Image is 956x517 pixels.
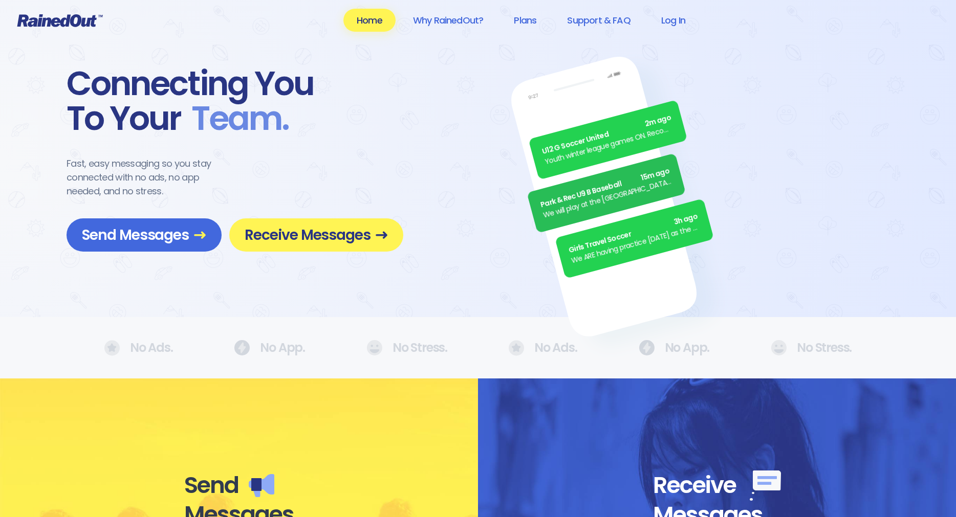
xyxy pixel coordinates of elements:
[539,166,671,211] div: Park & Rec U9 B Baseball
[653,470,781,501] div: Receive
[648,9,699,32] a: Log In
[343,9,396,32] a: Home
[554,9,643,32] a: Support & FAQ
[501,9,550,32] a: Plans
[67,156,230,198] div: Fast, easy messaging so you stay connected with no ads, no app needed, and no stress.
[104,340,173,356] div: No Ads.
[640,166,670,184] span: 15m ago
[229,218,403,252] a: Receive Messages
[67,66,403,136] div: Connecting You To Your
[544,123,675,168] div: Youth winter league games ON. Recommend running shoes/sneakers for players as option for footwear.
[234,340,250,355] img: No Ads.
[400,9,497,32] a: Why RainedOut?
[366,340,382,355] img: No Ads.
[82,226,206,244] span: Send Messages
[67,218,222,252] a: Send Messages
[249,474,274,497] img: Send messages
[750,470,781,501] img: Receive messages
[639,340,655,355] img: No Ads.
[771,340,852,355] div: No Stress.
[570,221,702,266] div: We ARE having practice [DATE] as the sun is finally out.
[644,113,672,130] span: 2m ago
[509,340,524,356] img: No Ads.
[184,471,294,500] div: Send
[672,211,699,228] span: 3h ago
[771,340,787,355] img: No Ads.
[541,113,672,158] div: U12 G Soccer United
[542,176,673,221] div: We will play at the [GEOGRAPHIC_DATA]. Wear white, be at the field by 5pm.
[639,340,710,355] div: No App.
[366,340,447,355] div: No Stress.
[234,340,305,355] div: No App.
[568,211,699,256] div: Girls Travel Soccer
[104,340,120,356] img: No Ads.
[245,226,388,244] span: Receive Messages
[181,101,289,136] span: Team .
[509,340,577,356] div: No Ads.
